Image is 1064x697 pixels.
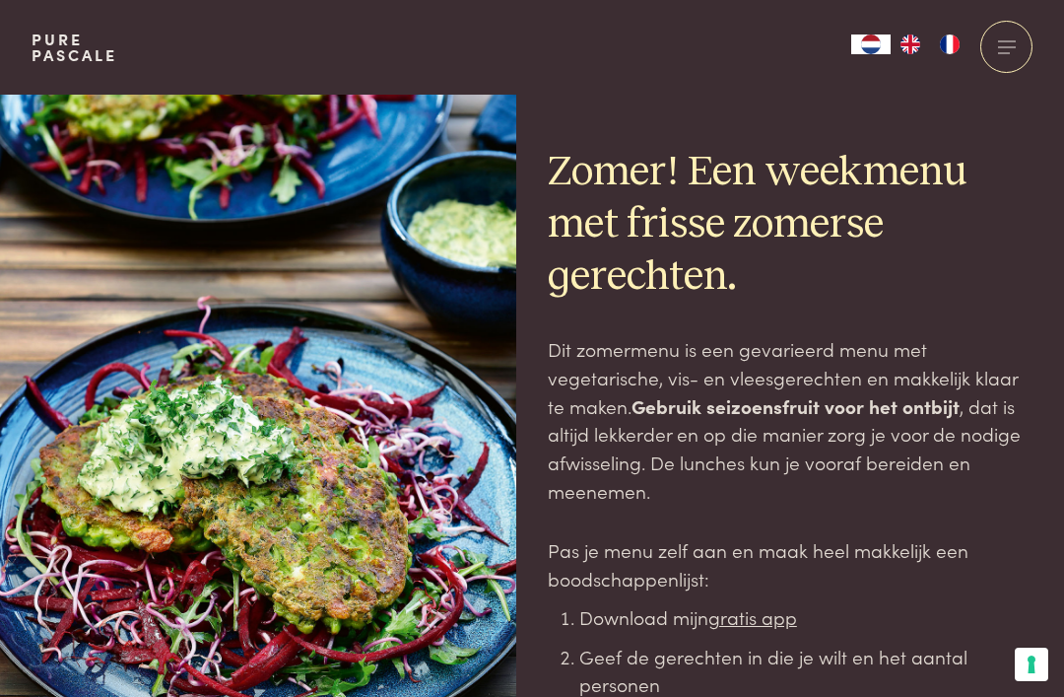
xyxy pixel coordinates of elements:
a: gratis app [708,603,797,630]
a: EN [891,35,930,54]
a: NL [851,35,891,54]
button: Uw voorkeuren voor toestemming voor trackingtechnologieën [1015,648,1048,681]
p: Pas je menu zelf aan en maak heel makkelijk een boodschappenlijst: [548,536,1032,592]
strong: Gebruik seizoensfruit voor het ontbijt [632,392,960,419]
h2: Zomer! Een weekmenu met frisse zomerse gerechten. [548,147,1032,304]
ul: Language list [891,35,969,54]
p: Dit zomermenu is een gevarieerd menu met vegetarische, vis- en vleesgerechten en makkelijk klaar ... [548,335,1032,505]
a: FR [930,35,969,54]
a: PurePascale [32,32,117,63]
div: Language [851,35,891,54]
aside: Language selected: Nederlands [851,35,969,54]
li: Download mijn [579,603,1032,632]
